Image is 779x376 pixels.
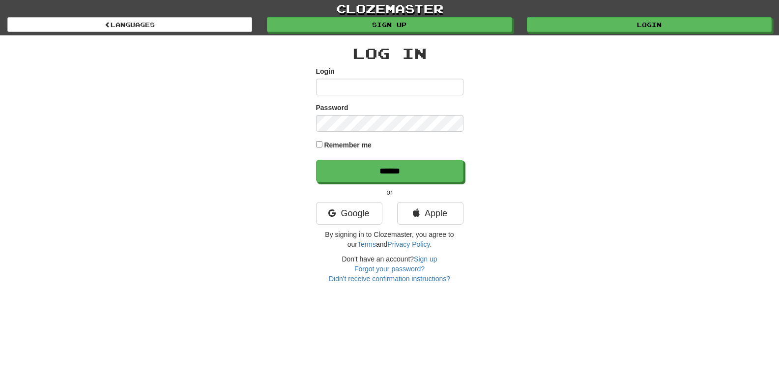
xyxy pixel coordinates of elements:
label: Login [316,66,335,76]
a: Forgot your password? [354,265,425,273]
a: Login [527,17,772,32]
a: Google [316,202,382,225]
label: Password [316,103,348,113]
a: Languages [7,17,252,32]
p: or [316,187,463,197]
div: Don't have an account? [316,254,463,284]
label: Remember me [324,140,372,150]
a: Terms [357,240,376,248]
a: Sign up [414,255,437,263]
h2: Log In [316,45,463,61]
a: Sign up [267,17,512,32]
p: By signing in to Clozemaster, you agree to our and . [316,230,463,249]
a: Apple [397,202,463,225]
a: Didn't receive confirmation instructions? [329,275,450,283]
a: Privacy Policy [387,240,430,248]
